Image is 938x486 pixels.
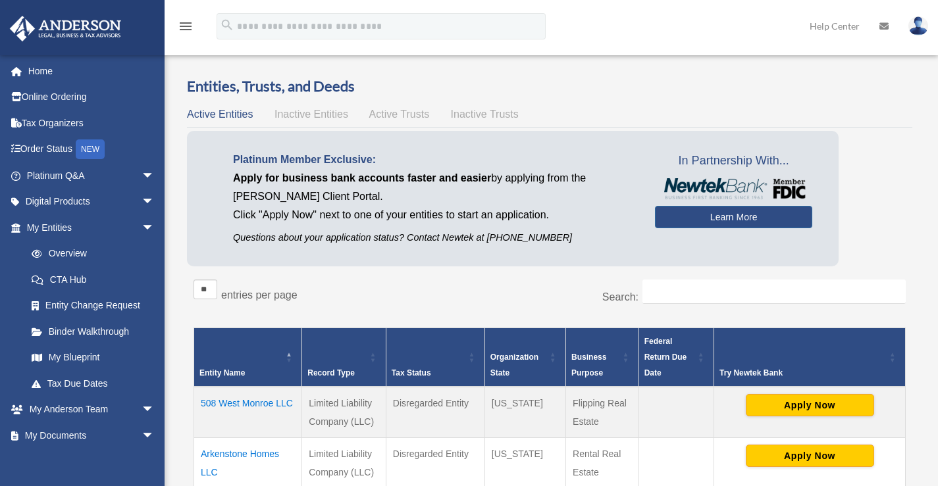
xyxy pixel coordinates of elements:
[392,368,431,377] span: Tax Status
[484,328,565,387] th: Organization State: Activate to sort
[490,352,538,377] span: Organization State
[178,23,194,34] a: menu
[386,387,484,438] td: Disregarded Entity
[746,394,874,416] button: Apply Now
[194,387,302,438] td: 508 West Monroe LLC
[719,365,885,381] div: Try Newtek Bank
[566,328,639,387] th: Business Purpose: Activate to sort
[142,162,168,189] span: arrow_drop_down
[714,328,906,387] th: Try Newtek Bank : Activate to sort
[18,293,168,319] a: Entity Change Request
[274,109,348,120] span: Inactive Entities
[9,162,174,189] a: Platinum Q&Aarrow_drop_down
[142,189,168,216] span: arrow_drop_down
[9,58,174,84] a: Home
[9,422,174,449] a: My Documentsarrow_drop_down
[233,172,491,183] span: Apply for business bank accounts faster and easier
[602,291,638,303] label: Search:
[233,169,635,206] p: by applying from the [PERSON_NAME] Client Portal.
[9,136,174,163] a: Order StatusNEW
[9,397,174,423] a: My Anderson Teamarrow_drop_down
[142,397,168,424] span: arrow_drop_down
[746,445,874,467] button: Apply Now
[9,110,174,136] a: Tax Organizers
[233,230,635,246] p: Questions about your application status? Contact Newtek at [PHONE_NUMBER]
[9,214,168,241] a: My Entitiesarrow_drop_down
[233,151,635,169] p: Platinum Member Exclusive:
[655,151,812,172] span: In Partnership With...
[178,18,194,34] i: menu
[142,422,168,449] span: arrow_drop_down
[18,318,168,345] a: Binder Walkthrough
[307,368,355,377] span: Record Type
[220,18,234,32] i: search
[9,189,174,215] a: Digital Productsarrow_drop_down
[199,368,245,377] span: Entity Name
[194,328,302,387] th: Entity Name: Activate to invert sorting
[386,328,484,387] th: Tax Status: Activate to sort
[18,370,168,397] a: Tax Due Dates
[451,109,519,120] span: Inactive Trusts
[571,352,606,377] span: Business Purpose
[644,337,687,377] span: Federal Return Due Date
[908,16,928,36] img: User Pic
[142,214,168,241] span: arrow_drop_down
[302,387,386,438] td: Limited Liability Company (LLC)
[76,139,105,159] div: NEW
[18,241,161,267] a: Overview
[302,328,386,387] th: Record Type: Activate to sort
[221,289,298,301] label: entries per page
[655,206,812,228] a: Learn More
[6,16,125,41] img: Anderson Advisors Platinum Portal
[484,387,565,438] td: [US_STATE]
[638,328,714,387] th: Federal Return Due Date: Activate to sort
[369,109,430,120] span: Active Trusts
[187,76,912,97] h3: Entities, Trusts, and Deeds
[187,109,253,120] span: Active Entities
[233,206,635,224] p: Click "Apply Now" next to one of your entities to start an application.
[566,387,639,438] td: Flipping Real Estate
[9,84,174,110] a: Online Ordering
[18,266,168,293] a: CTA Hub
[662,178,806,199] img: NewtekBankLogoSM.png
[18,345,168,371] a: My Blueprint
